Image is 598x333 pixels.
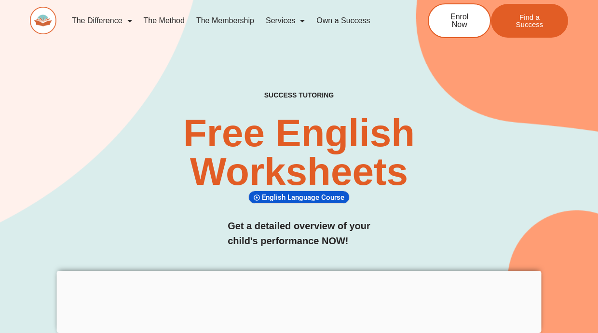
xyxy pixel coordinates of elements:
[505,14,554,28] span: Find a Success
[248,191,350,204] div: English Language Course
[428,3,491,38] a: Enrol Now
[122,114,477,191] h2: Free English Worksheets​
[138,10,190,32] a: The Method
[260,10,311,32] a: Services
[57,271,542,331] iframe: Advertisement
[190,10,260,32] a: The Membership
[66,10,397,32] nav: Menu
[311,10,376,32] a: Own a Success
[262,193,347,202] span: English Language Course
[228,219,370,249] h3: Get a detailed overview of your child's performance NOW!
[66,10,138,32] a: The Difference
[491,4,568,38] a: Find a Success
[219,91,379,99] h4: SUCCESS TUTORING​
[443,13,476,28] span: Enrol Now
